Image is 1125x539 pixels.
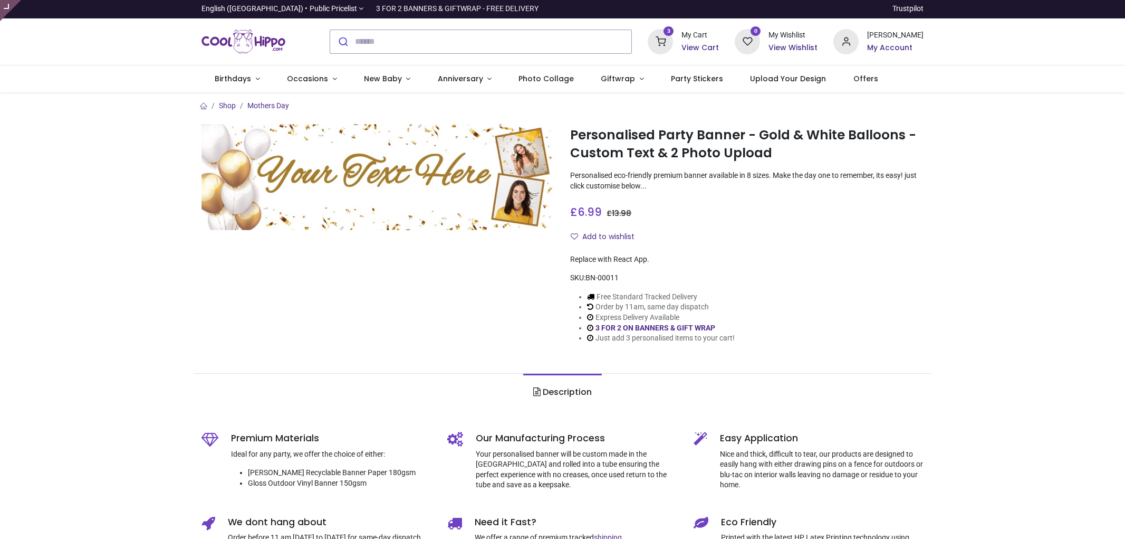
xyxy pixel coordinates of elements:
a: Description [523,374,602,411]
span: Birthdays [215,73,251,84]
span: BN-00011 [585,273,619,282]
p: Your personalised banner will be custom made in the [GEOGRAPHIC_DATA] and rolled into a tube ensu... [476,449,678,490]
i: Add to wishlist [571,233,578,240]
p: Ideal for any party, we offer the choice of either: [231,449,432,460]
span: £ [607,208,631,219]
span: Photo Collage [518,73,574,84]
span: 6.99 [578,204,602,220]
div: Replace with React App. [570,254,924,265]
sup: 3 [664,26,674,36]
span: Occasions [287,73,328,84]
div: SKU: [570,273,924,283]
span: Public Pricelist [310,4,357,14]
div: [PERSON_NAME] [867,30,924,41]
a: View Cart [681,43,719,53]
sup: 0 [751,26,761,36]
a: Occasions [273,65,350,93]
span: New Baby [364,73,402,84]
span: Offers [853,73,878,84]
span: Party Stickers [671,73,723,84]
a: English ([GEOGRAPHIC_DATA]) •Public Pricelist [201,4,364,14]
span: 13.98 [612,208,631,219]
h5: Eco Friendly [721,516,924,529]
div: My Cart [681,30,719,41]
button: Submit [330,30,355,53]
span: Upload Your Design [750,73,826,84]
p: Personalised eco-friendly premium banner available in 8 sizes. Make the day one to remember, its ... [570,171,924,191]
a: 3 [648,36,673,45]
a: Shop [219,101,236,110]
h5: Need it Fast? [475,516,678,529]
a: Logo of Cool Hippo [201,27,286,56]
a: My Account [867,43,924,53]
span: Anniversary [438,73,483,84]
li: Gloss Outdoor Vinyl Banner 150gsm [248,478,432,489]
p: Nice and thick, difficult to tear, our products are designed to easily hang with either drawing p... [720,449,924,490]
li: [PERSON_NAME] Recyclable Banner Paper 180gsm [248,468,432,478]
h1: Personalised Party Banner - Gold & White Balloons - Custom Text & 2 Photo Upload [570,126,924,163]
div: 3 FOR 2 BANNERS & GIFTWRAP - FREE DELIVERY [376,4,539,14]
li: Order by 11am, same day dispatch [587,302,735,313]
li: Free Standard Tracked Delivery [587,292,735,302]
span: £ [570,204,602,220]
a: New Baby [350,65,424,93]
h5: Premium Materials [231,432,432,445]
h5: Easy Application [720,432,924,445]
h5: Our Manufacturing Process [476,432,678,445]
a: 0 [735,36,760,45]
a: Giftwrap [588,65,658,93]
li: Just add 3 personalised items to your cart! [587,333,735,344]
a: View Wishlist [768,43,818,53]
div: My Wishlist [768,30,818,41]
img: Personalised Party Banner - Gold & White Balloons - Custom Text & 2 Photo Upload [201,124,555,230]
li: Express Delivery Available [587,313,735,323]
a: Mothers Day [247,101,289,110]
a: Birthdays [201,65,274,93]
a: 3 FOR 2 ON BANNERS & GIFT WRAP [595,324,715,332]
span: Giftwrap [601,73,635,84]
img: Cool Hippo [201,27,286,56]
a: Anniversary [424,65,505,93]
h5: We dont hang about [228,516,432,529]
a: Trustpilot [892,4,924,14]
button: Add to wishlistAdd to wishlist [570,228,643,246]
